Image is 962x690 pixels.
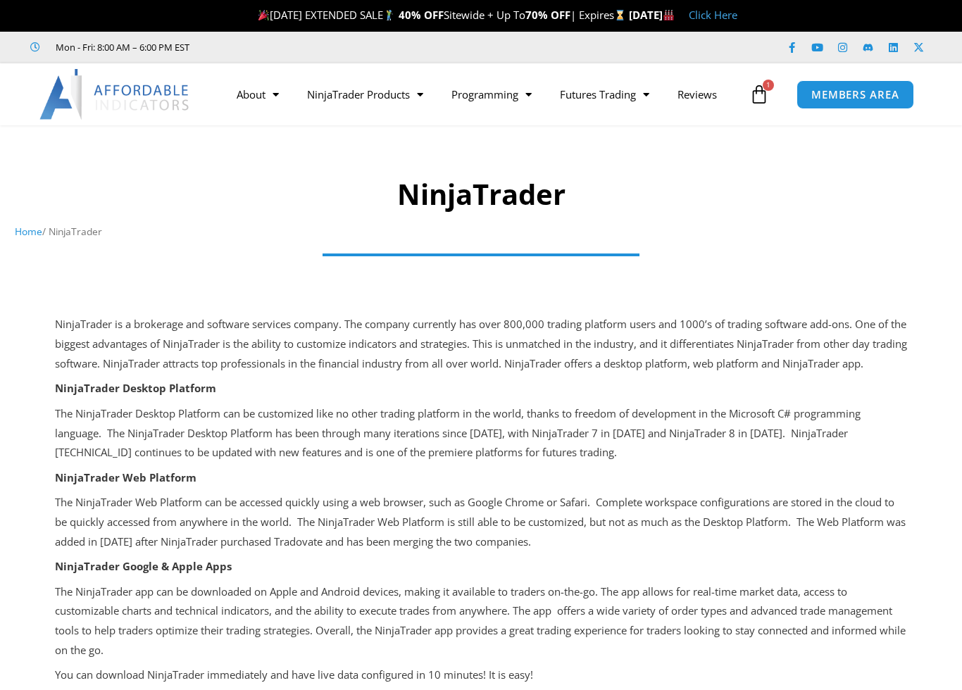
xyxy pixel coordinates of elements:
a: Futures Trading [546,78,663,111]
strong: NinjaTrader Web Platform [55,470,196,484]
a: Home [15,225,42,238]
strong: [DATE] [629,8,675,22]
a: About [223,78,293,111]
span: Mon - Fri: 8:00 AM – 6:00 PM EST [52,39,189,56]
strong: NinjaTrader Google & Apple Apps [55,559,232,573]
strong: 40% OFF [399,8,444,22]
a: NinjaTrader Products [293,78,437,111]
strong: NinjaTrader Desktop Platform [55,381,216,395]
p: The NinjaTrader Web Platform can be accessed quickly using a web browser, such as Google Chrome o... [55,493,907,552]
strong: 70% OFF [525,8,570,22]
img: 🎉 [258,10,269,20]
nav: Menu [223,78,746,111]
img: 🏭 [663,10,674,20]
p: The NinjaTrader app can be downloaded on Apple and Android devices, making it available to trader... [55,582,907,660]
span: MEMBERS AREA [811,89,899,100]
img: 🏌️‍♂️ [384,10,394,20]
img: ⌛ [615,10,625,20]
p: You can download NinjaTrader immediately and have live data configured in 10 minutes! It is easy! [55,665,907,685]
a: Reviews [663,78,731,111]
a: Programming [437,78,546,111]
p: The NinjaTrader Desktop Platform can be customized like no other trading platform in the world, t... [55,404,907,463]
span: 1 [763,80,774,91]
a: 1 [728,74,790,115]
p: NinjaTrader is a brokerage and software services company. The company currently has over 800,000 ... [55,315,907,374]
a: MEMBERS AREA [797,80,914,109]
span: [DATE] EXTENDED SALE Sitewide + Up To | Expires [255,8,628,22]
h1: NinjaTrader [15,175,948,214]
a: Click Here [689,8,737,22]
img: LogoAI | Affordable Indicators – NinjaTrader [39,69,191,120]
iframe: Customer reviews powered by Trustpilot [209,40,420,54]
nav: Breadcrumb [15,222,948,241]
